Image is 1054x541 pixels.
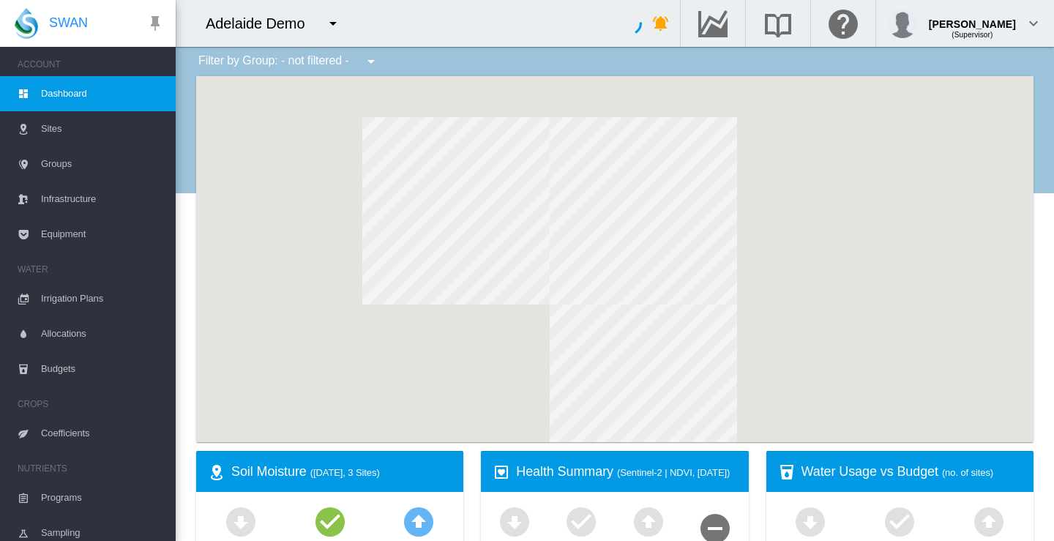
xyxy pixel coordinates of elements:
md-icon: icon-menu-down [362,53,380,70]
span: (no. of sites) [942,467,993,478]
md-icon: icon-arrow-up-bold-circle [971,504,1006,539]
md-icon: icon-arrow-down-bold-circle [793,504,828,539]
span: ([DATE], 3 Sites) [310,467,380,478]
div: Water Usage vs Budget [801,463,1022,481]
span: WATER [18,258,164,281]
span: Equipment [41,217,164,252]
div: [PERSON_NAME] [929,11,1016,26]
md-icon: icon-heart-box-outline [493,463,510,481]
md-icon: icon-cup-water [778,463,796,481]
span: Groups [41,146,164,182]
span: (Supervisor) [952,31,993,39]
span: CROPS [18,392,164,416]
div: Soil Moisture [231,463,452,481]
div: Filter by Group: - not filtered - [187,47,390,76]
md-icon: icon-checkbox-marked-circle [313,504,348,539]
div: Health Summary [516,463,736,481]
button: icon-menu-down [318,9,348,38]
span: Budgets [41,351,164,387]
span: (Sentinel-2 | NDVI, [DATE]) [617,467,730,478]
span: ACCOUNT [18,53,164,76]
md-icon: Click here for help [826,15,861,32]
span: Programs [41,480,164,515]
span: Sites [41,111,164,146]
md-icon: icon-arrow-up-bold-circle [631,504,666,539]
md-icon: icon-pin [146,15,164,32]
md-icon: icon-arrow-down-bold-circle [223,504,258,539]
div: Adelaide Demo [206,13,318,34]
md-icon: icon-arrow-up-bold-circle [401,504,436,539]
span: Allocations [41,316,164,351]
md-icon: icon-bell-ring [652,15,670,32]
md-icon: Search the knowledge base [760,15,796,32]
button: icon-bell-ring [646,9,676,38]
img: profile.jpg [888,9,917,38]
md-icon: Go to the Data Hub [695,15,730,32]
md-icon: icon-checkbox-marked-circle [564,504,599,539]
span: SWAN [49,14,88,32]
md-icon: icon-arrow-down-bold-circle [497,504,532,539]
md-icon: icon-map-marker-radius [208,463,225,481]
span: Infrastructure [41,182,164,217]
span: Irrigation Plans [41,281,164,316]
img: SWAN-Landscape-Logo-Colour-drop.png [15,8,38,39]
md-icon: icon-chevron-down [1025,15,1042,32]
button: icon-menu-down [356,47,386,76]
span: NUTRIENTS [18,457,164,480]
span: Coefficients [41,416,164,451]
span: Dashboard [41,76,164,111]
md-icon: icon-checkbox-marked-circle [882,504,917,539]
md-icon: icon-menu-down [324,15,342,32]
